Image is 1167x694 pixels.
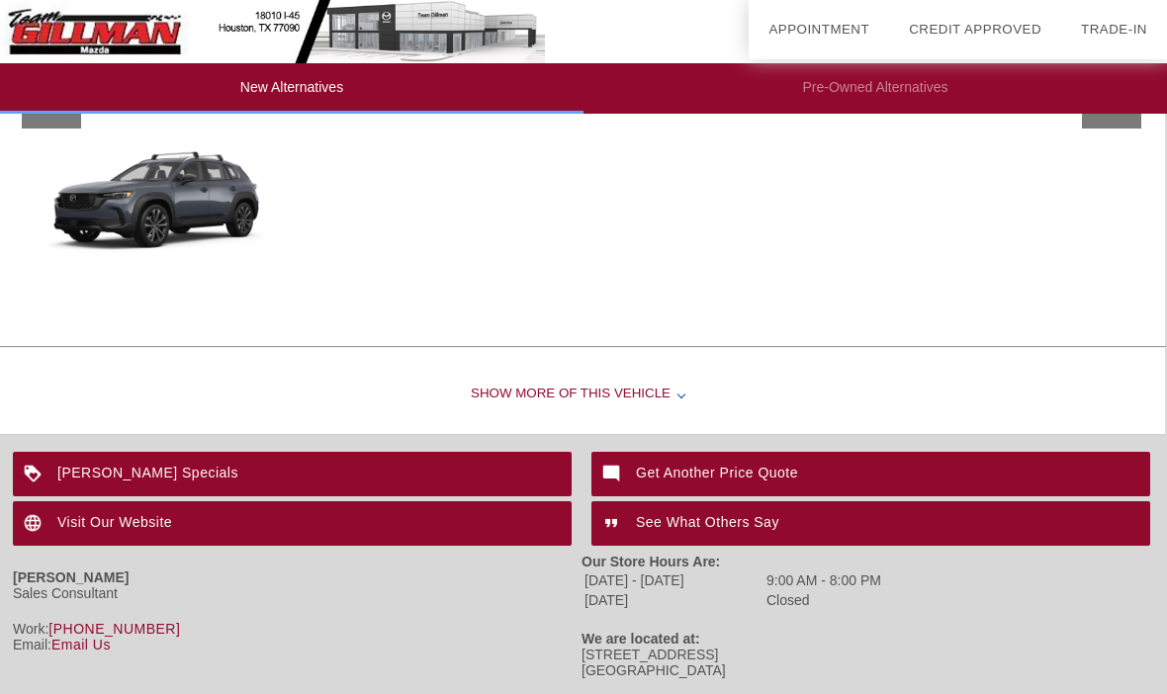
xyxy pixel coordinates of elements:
[13,452,57,496] img: ic_loyalty_white_24dp_2x.png
[13,585,582,601] div: Sales Consultant
[13,501,572,546] a: Visit Our Website
[591,501,636,546] img: ic_format_quote_white_24dp_2x.png
[765,571,882,589] td: 9:00 AM - 8:00 PM
[582,554,720,569] strong: Our Store Hours Are:
[582,631,700,647] strong: We are located at:
[583,571,763,589] td: [DATE] - [DATE]
[909,22,1041,37] a: Credit Approved
[1081,22,1147,37] a: Trade-In
[583,591,763,609] td: [DATE]
[582,647,1150,678] div: [STREET_ADDRESS] [GEOGRAPHIC_DATA]
[31,95,303,299] img: GetEvoxImage
[583,63,1167,114] li: Pre-Owned Alternatives
[13,637,582,652] div: Email:
[591,452,636,496] img: ic_mode_comment_white_24dp_2x.png
[48,621,180,637] a: [PHONE_NUMBER]
[765,591,882,609] td: Closed
[13,569,129,585] strong: [PERSON_NAME]
[591,501,1150,546] a: See What Others Say
[51,637,111,652] a: Email Us
[13,621,582,637] div: Work:
[591,452,1150,496] a: Get Another Price Quote
[13,501,57,546] img: ic_language_white_24dp_2x.png
[13,452,572,496] a: [PERSON_NAME] Specials
[768,22,869,37] a: Appointment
